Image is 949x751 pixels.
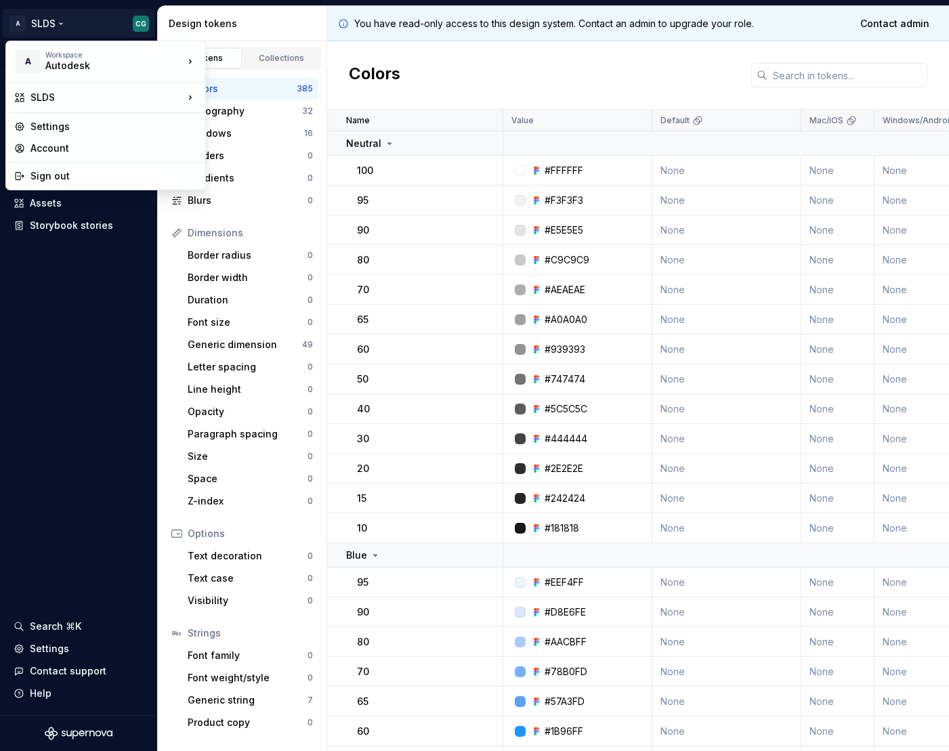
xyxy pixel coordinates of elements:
[30,91,184,104] div: SLDS
[45,51,184,59] div: Workspace
[30,120,197,133] div: Settings
[30,169,197,183] div: Sign out
[16,49,40,74] div: A
[45,59,161,72] div: Autodesk
[30,142,197,155] div: Account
